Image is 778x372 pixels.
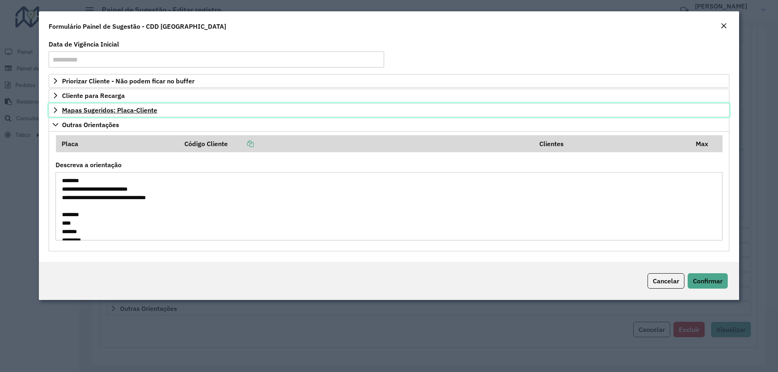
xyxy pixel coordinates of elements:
[653,277,679,285] span: Cancelar
[49,103,729,117] a: Mapas Sugeridos: Placa-Cliente
[49,74,729,88] a: Priorizar Cliente - Não podem ficar no buffer
[49,132,729,251] div: Outras Orientações
[49,39,119,49] label: Data de Vigência Inicial
[534,135,690,152] th: Clientes
[688,273,728,289] button: Confirmar
[62,107,157,113] span: Mapas Sugeridos: Placa-Cliente
[720,23,727,29] em: Fechar
[56,135,179,152] th: Placa
[62,78,194,84] span: Priorizar Cliente - Não podem ficar no buffer
[718,21,729,32] button: Close
[62,121,119,128] span: Outras Orientações
[228,140,254,148] a: Copiar
[648,273,684,289] button: Cancelar
[49,89,729,102] a: Cliente para Recarga
[690,135,722,152] th: Max
[62,92,125,99] span: Cliente para Recarga
[693,277,722,285] span: Confirmar
[49,118,729,132] a: Outras Orientações
[179,135,534,152] th: Código Cliente
[56,160,122,170] label: Descreva a orientação
[49,21,226,31] h4: Formulário Painel de Sugestão - CDD [GEOGRAPHIC_DATA]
